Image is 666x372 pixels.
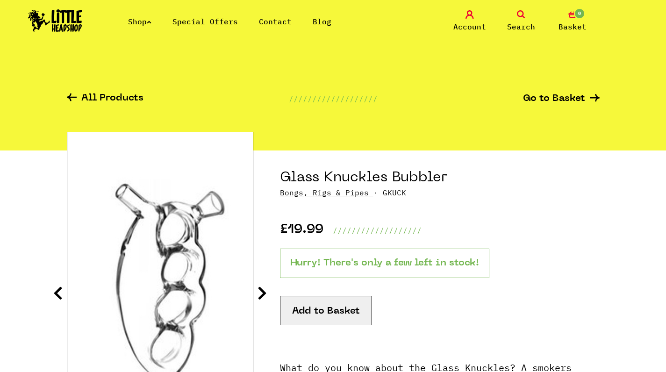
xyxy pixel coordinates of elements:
a: Bongs, Rigs & Pipes [280,188,369,197]
button: Add to Basket [280,296,372,325]
a: Contact [259,17,292,26]
a: Shop [128,17,151,26]
p: £19.99 [280,225,323,236]
a: All Products [67,93,143,104]
a: Go to Basket [523,94,600,104]
span: Account [453,21,486,32]
h1: Glass Knuckles Bubbler [280,169,600,187]
p: · GKUCK [280,187,600,198]
a: Search [498,10,544,32]
span: Basket [559,21,587,32]
a: Blog [313,17,331,26]
img: Little Head Shop Logo [28,9,82,32]
p: Hurry! There's only a few left in stock! [280,249,489,278]
a: 0 Basket [549,10,596,32]
a: Special Offers [172,17,238,26]
span: 0 [574,8,585,19]
p: /////////////////// [333,225,422,236]
p: /////////////////// [289,93,378,104]
span: Search [507,21,535,32]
